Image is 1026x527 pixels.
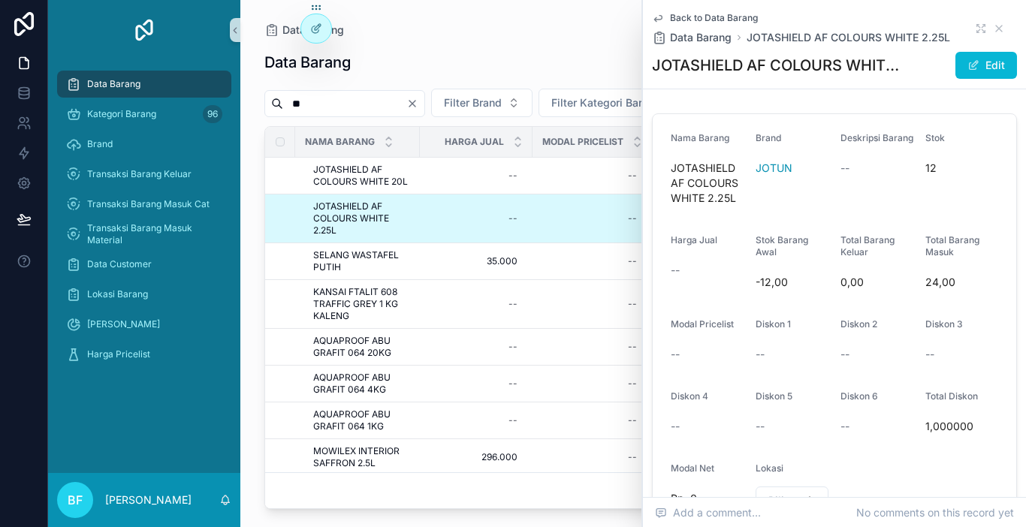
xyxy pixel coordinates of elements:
div: -- [628,255,637,267]
span: Back to Data Barang [670,12,758,24]
div: -- [628,378,637,390]
span: Add a comment... [655,505,761,520]
a: AQUAPROOF ABU GRAFIT 064 20KG [313,335,411,359]
span: Transaksi Barang Masuk Cat [87,198,210,210]
span: Nama Barang [305,136,375,148]
span: Lokasi Barang [87,288,148,300]
a: -- [542,249,643,273]
a: Transaksi Barang Keluar [57,161,231,188]
span: Data Barang [670,30,732,45]
a: -- [429,372,524,396]
span: Data Barang [282,23,344,38]
span: Filter Kategori Barang [551,95,661,110]
span: Brand [87,138,113,150]
span: Total Barang Keluar [840,234,895,257]
div: -- [628,212,637,224]
div: -- [508,341,518,353]
span: Modal Pricelist [542,136,623,148]
a: 296.000 [429,445,524,469]
a: Transaksi Barang Masuk Material [57,221,231,248]
p: [PERSON_NAME] [105,492,192,507]
span: -- [840,419,849,434]
div: -- [508,298,518,310]
span: -- [925,347,934,362]
a: Back to Data Barang [652,12,758,24]
span: Kategori Barang [87,108,156,120]
a: JOTASHIELD AF COLOURS WHITE 2.25L [747,30,950,45]
span: [PERSON_NAME] [87,318,160,330]
h1: Data Barang [264,52,351,73]
span: Transaksi Barang Masuk Material [87,222,216,246]
a: -- [542,292,643,316]
span: Diskon 6 [840,390,878,402]
a: Brand [57,131,231,158]
span: Diskon 2 [840,318,877,330]
a: JOTASHIELD AF COLOURS WHITE 2.25L [313,200,411,236]
div: -- [628,170,637,182]
span: 24,00 [925,275,998,290]
div: -- [508,414,518,426]
span: Diskon 4 [671,390,708,402]
span: No comments on this record yet [856,505,1014,520]
div: -- [628,451,637,463]
a: -- [542,372,643,396]
a: -- [542,335,643,359]
span: KANSAI FTALIT 608 TRAFFIC GREY 1 KG KALENG [313,286,411,322]
div: -- [628,414,637,426]
span: Diskon 1 [756,318,791,330]
a: Data Barang [264,23,344,38]
button: Select Button [539,89,692,117]
a: Kategori Barang96 [57,101,231,128]
span: Harga Jual [445,136,504,148]
h1: JOTASHIELD AF COLOURS WHITE 2.25L [652,55,904,76]
button: Clear [406,98,424,110]
a: -- [542,206,643,230]
a: [PERSON_NAME] [57,311,231,338]
span: -- [756,347,765,362]
span: MOWILEX INTERIOR SAFFRON 2.5L [313,445,411,469]
span: -12,00 [756,275,828,290]
div: -- [508,378,518,390]
span: Total Diskon [925,390,978,402]
span: -- [671,347,680,362]
span: Rp. 0 [671,491,744,506]
a: Transaksi Barang Masuk Cat [57,191,231,218]
div: -- [508,170,518,182]
a: JOTASHIELD AF COLOURS WHITE 20L [313,164,411,188]
span: -- [840,161,849,176]
span: -- [671,263,680,278]
span: Pilih Lokasi Barang [768,493,798,508]
span: Brand [756,132,781,143]
span: Harga Pricelist [87,348,150,360]
span: -- [756,419,765,434]
span: Diskon 3 [925,318,963,330]
a: JOTUN [756,161,792,176]
span: Stok [925,132,945,143]
span: 296.000 [435,451,518,463]
button: Select Button [431,89,533,117]
img: App logo [132,18,156,42]
a: Lokasi Barang [57,281,231,308]
span: AQUAPROOF ABU GRAFIT 064 4KG [313,372,411,396]
a: -- [429,292,524,316]
a: -- [429,335,524,359]
span: Filter Brand [444,95,502,110]
div: 96 [203,105,222,123]
span: Data Barang [87,78,140,90]
a: SELANG WASTAFEL PUTIH [313,249,411,273]
a: -- [429,206,524,230]
span: Data Customer [87,258,152,270]
a: AQUAPROOF ABU GRAFIT 064 1KG [313,408,411,432]
span: Nama Barang [671,132,729,143]
div: -- [508,212,518,224]
a: Data Barang [652,30,732,45]
span: Transaksi Barang Keluar [87,168,192,180]
span: 12 [925,161,998,176]
a: -- [542,445,643,469]
button: Edit [955,52,1017,79]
